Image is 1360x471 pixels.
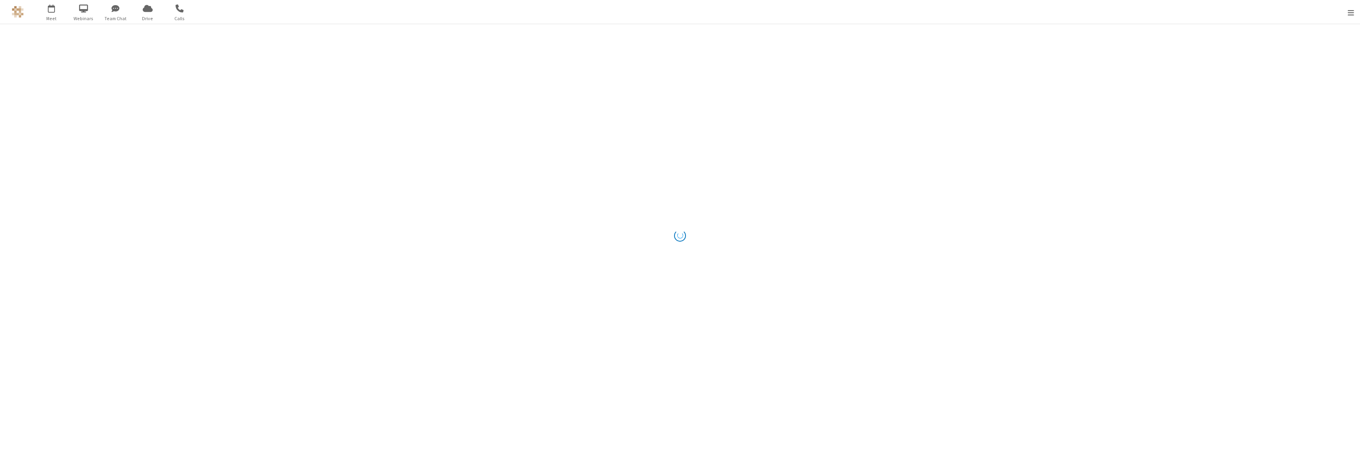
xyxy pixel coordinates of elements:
[101,15,130,22] span: Team Chat
[133,15,162,22] span: Drive
[69,15,98,22] span: Webinars
[165,15,195,22] span: Calls
[12,6,24,18] img: QA Selenium DO NOT DELETE OR CHANGE
[37,15,66,22] span: Meet
[1340,450,1354,465] iframe: Chat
